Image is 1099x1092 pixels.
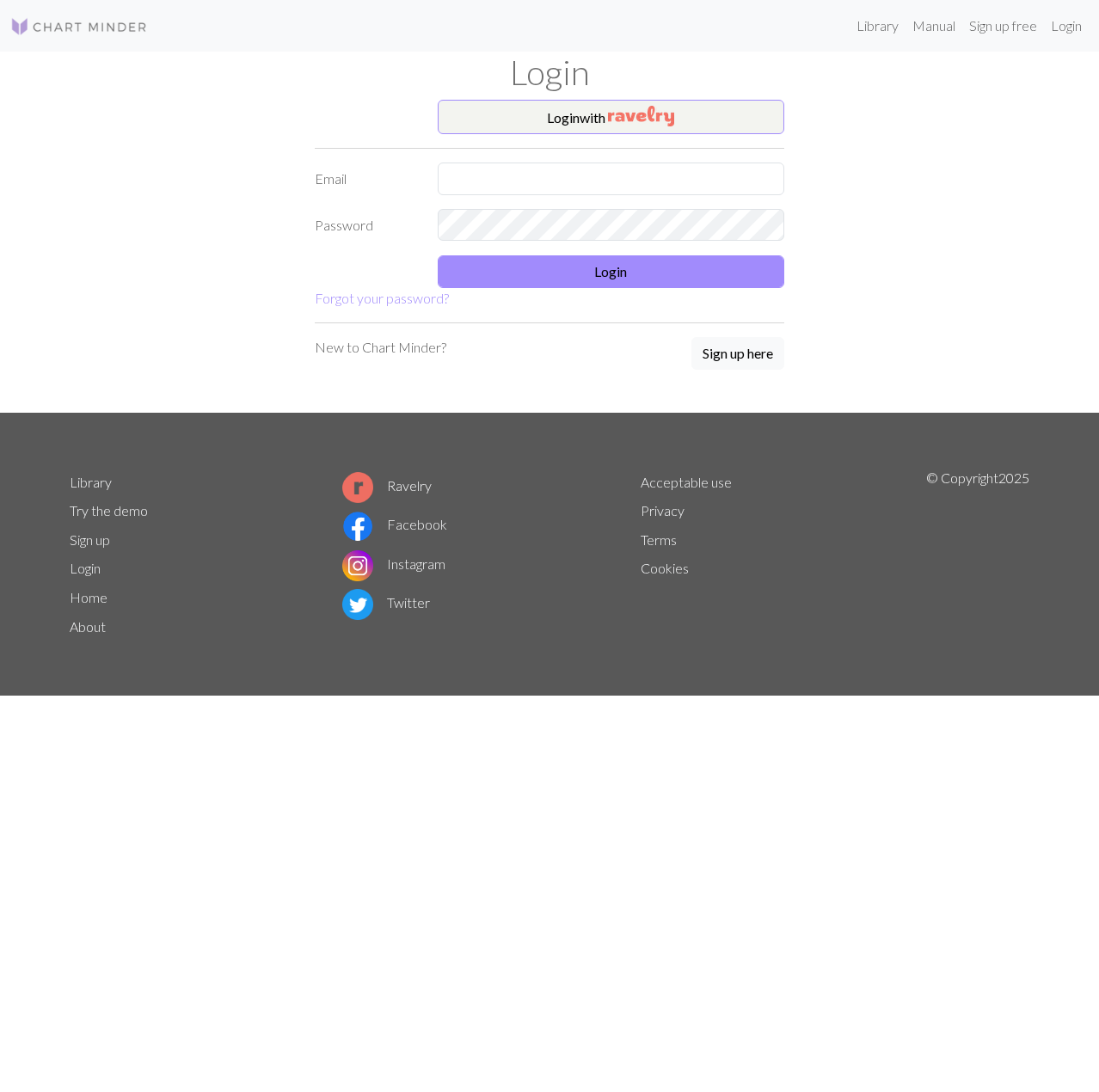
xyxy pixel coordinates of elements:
a: Library [850,9,906,43]
a: Forgot your password? [315,290,449,306]
a: Login [1044,9,1089,43]
label: Password [304,209,427,242]
img: Ravelry logo [342,472,373,503]
a: Ravelry [342,477,432,494]
img: Instagram logo [342,550,373,581]
img: Logo [10,16,148,37]
p: New to Chart Minder? [315,337,446,358]
label: Email [304,163,427,195]
a: Library [70,474,112,490]
a: Manual [906,9,962,43]
a: Sign up here [691,337,784,371]
a: Instagram [342,555,445,572]
a: Try the demo [70,502,148,518]
a: Cookies [641,560,689,576]
a: Terms [641,531,677,548]
img: Twitter logo [342,589,373,620]
button: Loginwith [438,100,785,134]
p: © Copyright 2025 [926,468,1029,641]
a: About [70,618,106,635]
button: Login [438,255,785,288]
a: Sign up free [962,9,1044,43]
img: Facebook logo [342,511,373,542]
a: Acceptable use [641,474,732,490]
a: Twitter [342,594,430,610]
h1: Login [59,52,1040,93]
a: Sign up [70,531,110,548]
a: Login [70,560,101,576]
img: Ravelry [608,106,674,126]
a: Facebook [342,516,447,532]
a: Home [70,589,107,605]
a: Privacy [641,502,685,518]
button: Sign up here [691,337,784,370]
